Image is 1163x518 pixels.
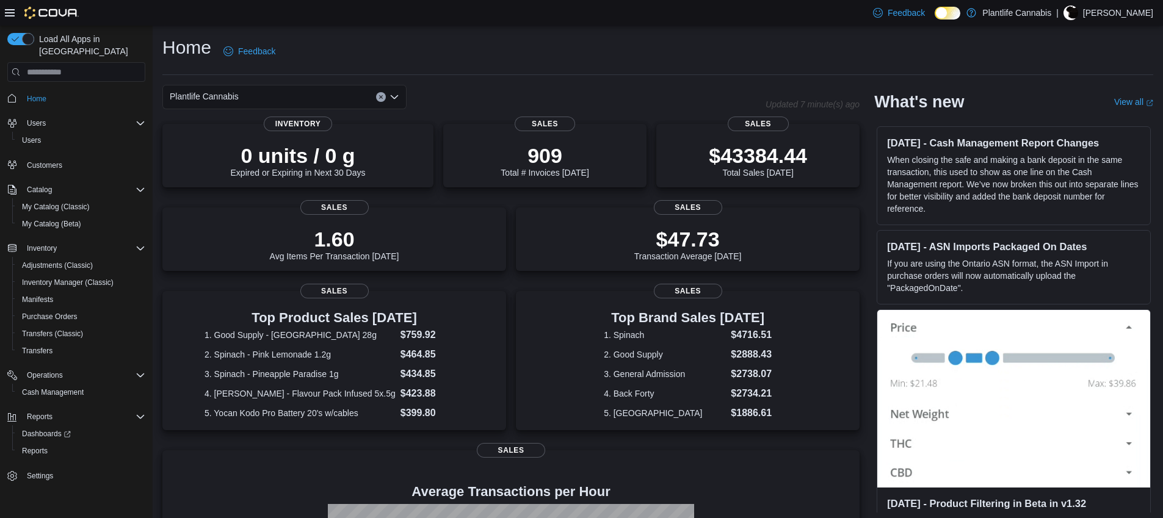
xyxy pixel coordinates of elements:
[1063,5,1078,20] div: Camille O'Genski
[27,94,46,104] span: Home
[22,429,71,439] span: Dashboards
[17,217,145,231] span: My Catalog (Beta)
[12,442,150,459] button: Reports
[2,467,150,484] button: Settings
[264,117,332,131] span: Inventory
[12,215,150,232] button: My Catalog (Beta)
[12,342,150,359] button: Transfers
[22,157,145,173] span: Customers
[12,198,150,215] button: My Catalog (Classic)
[2,367,150,384] button: Operations
[17,275,145,290] span: Inventory Manager (Classic)
[1146,99,1153,107] svg: External link
[709,143,807,178] div: Total Sales [DATE]
[887,240,1140,253] h3: [DATE] - ASN Imports Packaged On Dates
[22,368,145,383] span: Operations
[22,409,57,424] button: Reports
[205,407,396,419] dt: 5. Yocan Kodo Pro Battery 20's w/cables
[205,329,396,341] dt: 1. Good Supply - [GEOGRAPHIC_DATA] 28g
[27,370,63,380] span: Operations
[887,257,1140,294] p: If you are using the Ontario ASN format, the ASN Import in purchase orders will now automatically...
[22,261,93,270] span: Adjustments (Classic)
[17,444,145,458] span: Reports
[22,241,62,256] button: Inventory
[22,182,145,197] span: Catalog
[400,386,464,401] dd: $423.88
[17,133,145,148] span: Users
[22,202,90,212] span: My Catalog (Classic)
[17,326,88,341] a: Transfers (Classic)
[17,258,145,273] span: Adjustments (Classic)
[2,115,150,132] button: Users
[22,446,48,456] span: Reports
[12,132,150,149] button: Users
[17,444,53,458] a: Reports
[17,385,89,400] a: Cash Management
[731,386,772,401] dd: $2734.21
[1056,5,1059,20] p: |
[22,295,53,304] span: Manifests
[604,311,772,325] h3: Top Brand Sales [DATE]
[17,426,76,441] a: Dashboards
[728,117,789,131] span: Sales
[300,200,369,215] span: Sales
[17,275,118,290] a: Inventory Manager (Classic)
[2,89,150,107] button: Home
[400,328,464,342] dd: $759.92
[400,347,464,362] dd: $464.85
[22,90,145,106] span: Home
[982,5,1051,20] p: Plantlife Cannabis
[238,45,275,57] span: Feedback
[22,241,145,256] span: Inventory
[935,7,960,20] input: Dark Mode
[7,84,145,516] nav: Complex example
[12,257,150,274] button: Adjustments (Classic)
[270,227,399,251] p: 1.60
[34,33,145,57] span: Load All Apps in [GEOGRAPHIC_DATA]
[766,99,860,109] p: Updated 7 minute(s) ago
[22,182,57,197] button: Catalog
[205,387,396,400] dt: 4. [PERSON_NAME] - Flavour Pack Infused 5x.5g
[22,116,145,131] span: Users
[731,406,772,420] dd: $1886.61
[1114,97,1153,107] a: View allExternal link
[400,367,464,381] dd: $434.85
[400,406,464,420] dd: $399.80
[22,92,51,106] a: Home
[874,92,964,112] h2: What's new
[12,291,150,308] button: Manifests
[731,347,772,362] dd: $2888.43
[12,384,150,401] button: Cash Management
[17,200,95,214] a: My Catalog (Classic)
[389,92,399,102] button: Open list of options
[27,160,62,170] span: Customers
[17,258,98,273] a: Adjustments (Classic)
[27,243,57,253] span: Inventory
[22,312,78,322] span: Purchase Orders
[22,387,84,397] span: Cash Management
[172,484,850,499] h4: Average Transactions per Hour
[22,219,81,229] span: My Catalog (Beta)
[17,426,145,441] span: Dashboards
[22,368,68,383] button: Operations
[17,292,145,307] span: Manifests
[12,274,150,291] button: Inventory Manager (Classic)
[17,385,145,400] span: Cash Management
[205,368,396,380] dt: 3. Spinach - Pineapple Paradise 1g
[887,497,1140,509] h3: [DATE] - Product Filtering in Beta in v1.32
[501,143,589,168] p: 909
[12,325,150,342] button: Transfers (Classic)
[219,39,280,63] a: Feedback
[515,117,576,131] span: Sales
[12,425,150,442] a: Dashboards
[162,35,211,60] h1: Home
[22,329,83,339] span: Transfers (Classic)
[22,468,145,483] span: Settings
[2,240,150,257] button: Inventory
[22,409,145,424] span: Reports
[604,387,726,400] dt: 4. Back Forty
[604,407,726,419] dt: 5. [GEOGRAPHIC_DATA]
[22,278,114,287] span: Inventory Manager (Classic)
[654,284,722,298] span: Sales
